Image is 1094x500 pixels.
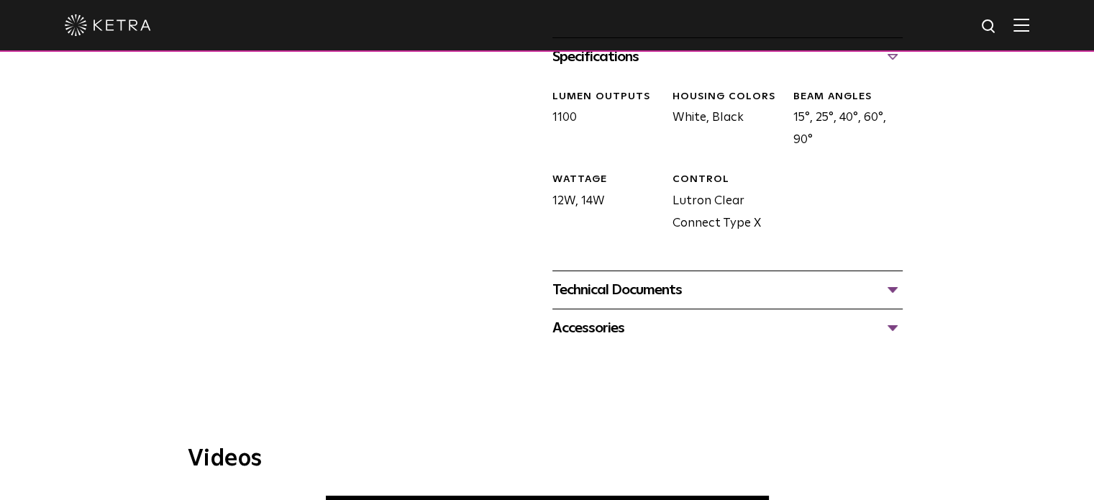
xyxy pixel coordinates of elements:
[552,90,662,104] div: LUMEN OUTPUTS
[662,90,782,152] div: White, Black
[980,18,998,36] img: search icon
[673,173,782,187] div: CONTROL
[552,45,903,68] div: Specifications
[1013,18,1029,32] img: Hamburger%20Nav.svg
[188,447,907,471] h3: Videos
[542,90,662,152] div: 1100
[542,173,662,235] div: 12W, 14W
[782,90,902,152] div: 15°, 25°, 40°, 60°, 90°
[793,90,902,104] div: BEAM ANGLES
[552,317,903,340] div: Accessories
[552,278,903,301] div: Technical Documents
[552,173,662,187] div: WATTAGE
[673,90,782,104] div: HOUSING COLORS
[65,14,151,36] img: ketra-logo-2019-white
[662,173,782,235] div: Lutron Clear Connect Type X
